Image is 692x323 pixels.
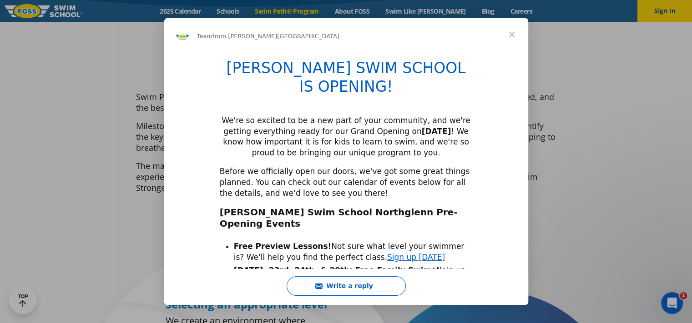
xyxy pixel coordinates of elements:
b: [DATE], 23rd, 24th, & 29th: [234,266,353,275]
button: Write a reply [287,276,406,296]
li: Not sure what level your swimmer is? We'll help you find the perfect class. [234,241,473,263]
img: Profile image for Team [175,29,190,44]
a: Sign up [DATE] [387,253,445,262]
h1: [PERSON_NAME] SWIM SCHOOL IS OPENING! [220,59,473,102]
span: Close [495,18,528,51]
div: We're so excited to be a new part of your community, and we're getting everything ready for our G... [220,115,473,159]
li: Join us for games, prizes, and a chance to meet our instructors! [234,265,473,287]
b: [DATE] [422,127,451,136]
b: Free Preview Lessons! [234,242,332,251]
div: Before we officially open our doors, we've got some great things planned. You can check out our c... [220,166,473,199]
span: Team [197,33,212,40]
span: from [PERSON_NAME][GEOGRAPHIC_DATA] [212,33,339,40]
b: [PERSON_NAME] Swim School Northglenn Pre-Opening Events [220,207,458,229]
b: Free Family Swims! [355,266,439,275]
